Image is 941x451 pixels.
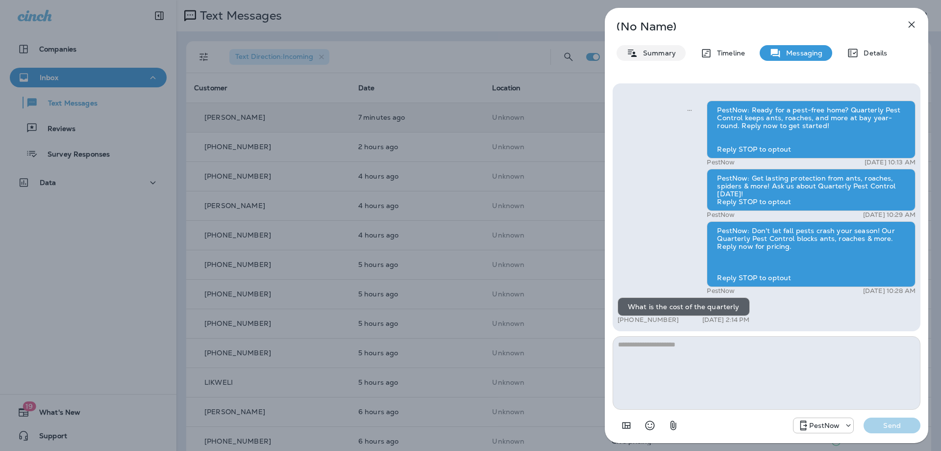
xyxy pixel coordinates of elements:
[640,416,660,435] button: Select an emoji
[859,49,887,57] p: Details
[707,101,916,159] div: PestNow: Ready for a pest-free home? Quarterly Pest Control keeps ants, roaches, and more at bay ...
[707,159,735,166] p: PestNow
[617,416,636,435] button: Add in a premade template
[781,49,822,57] p: Messaging
[702,316,750,324] p: [DATE] 2:14 PM
[707,169,916,211] div: PestNow: Get lasting protection from ants, roaches, spiders & more! Ask us about Quarterly Pest C...
[865,159,916,166] p: [DATE] 10:13 AM
[618,297,750,316] div: What is the cost of the quarterly
[617,23,884,30] p: (No Name)
[618,316,679,324] p: [PHONE_NUMBER]
[863,287,916,295] p: [DATE] 10:28 AM
[707,221,916,287] div: PestNow: Don't let fall pests crash your season! Our Quarterly Pest Control blocks ants, roaches ...
[863,211,916,219] p: [DATE] 10:29 AM
[707,287,735,295] p: PestNow
[793,420,853,431] div: +1 (703) 691-5149
[687,105,692,114] span: Sent
[638,49,676,57] p: Summary
[712,49,745,57] p: Timeline
[707,211,735,219] p: PestNow
[809,422,840,429] p: PestNow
